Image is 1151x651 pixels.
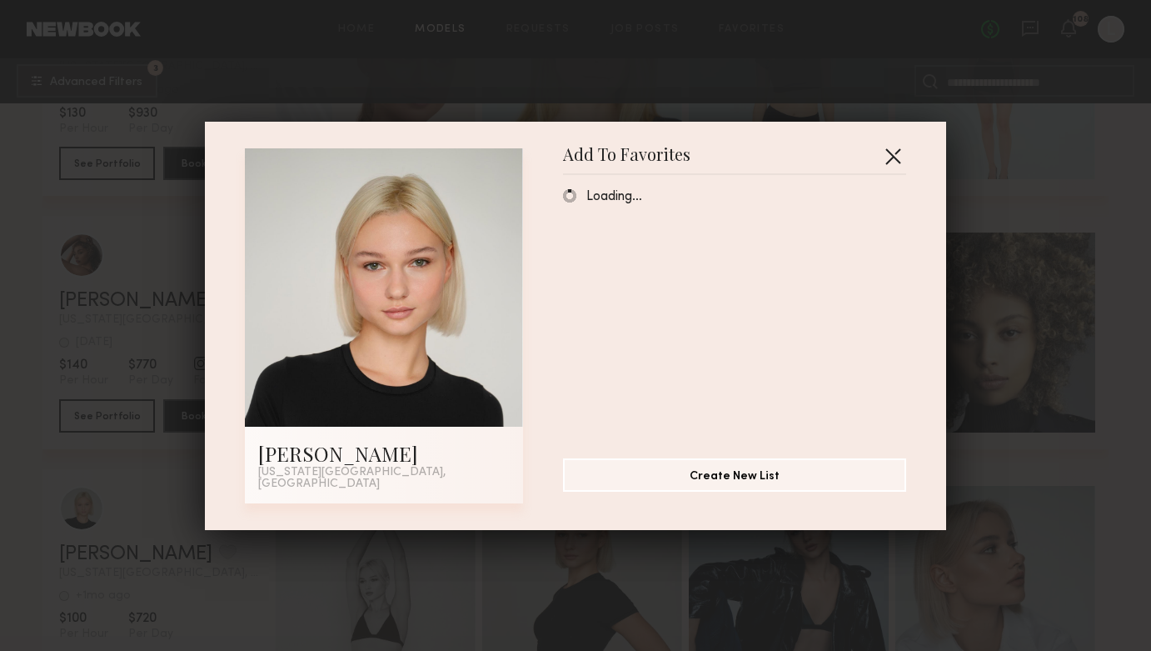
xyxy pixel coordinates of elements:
[563,458,906,492] button: Create New List
[879,143,906,169] button: Close
[586,190,642,204] span: Loading…
[563,148,690,173] span: Add To Favorites
[258,467,510,490] div: [US_STATE][GEOGRAPHIC_DATA], [GEOGRAPHIC_DATA]
[258,440,510,467] div: [PERSON_NAME]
